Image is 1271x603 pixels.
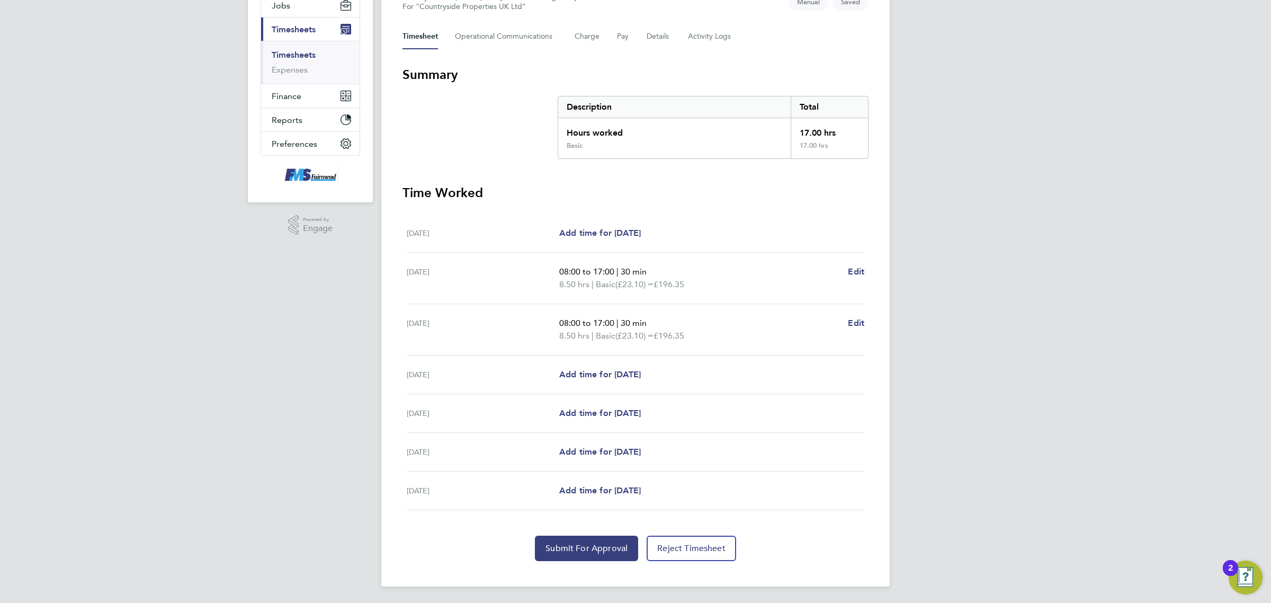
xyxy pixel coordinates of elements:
[272,24,316,34] span: Timesheets
[559,447,641,457] span: Add time for [DATE]
[559,369,641,379] span: Add time for [DATE]
[407,265,559,291] div: [DATE]
[261,132,360,155] button: Preferences
[261,84,360,108] button: Finance
[791,141,868,158] div: 17.00 hrs
[654,331,684,341] span: £196.35
[559,227,641,240] a: Add time for [DATE]
[558,96,869,159] div: Summary
[288,215,333,235] a: Powered byEngage
[545,543,628,554] span: Submit For Approval
[559,279,589,289] span: 8.50 hrs
[616,318,619,328] span: |
[559,228,641,238] span: Add time for [DATE]
[402,66,869,83] h3: Summary
[654,279,684,289] span: £196.35
[558,118,791,141] div: Hours worked
[282,166,338,183] img: f-mead-logo-retina.png
[559,446,641,458] a: Add time for [DATE]
[657,543,726,554] span: Reject Timesheet
[1228,568,1233,582] div: 2
[616,267,619,277] span: |
[592,279,594,289] span: |
[621,267,647,277] span: 30 min
[559,267,614,277] span: 08:00 to 17:00
[615,331,654,341] span: (£23.10) =
[559,408,641,418] span: Add time for [DATE]
[559,318,614,328] span: 08:00 to 17:00
[848,318,864,328] span: Edit
[559,484,641,497] a: Add time for [DATE]
[559,331,589,341] span: 8.50 hrs
[455,24,558,49] button: Operational Communications
[848,317,864,330] a: Edit
[261,17,360,41] button: Timesheets
[1229,561,1263,595] button: Open Resource Center, 2 new notifications
[407,317,559,342] div: [DATE]
[848,267,864,277] span: Edit
[575,24,600,49] button: Charge
[592,331,594,341] span: |
[407,368,559,381] div: [DATE]
[303,224,333,233] span: Engage
[407,484,559,497] div: [DATE]
[615,279,654,289] span: (£23.10) =
[407,227,559,240] div: [DATE]
[272,139,317,149] span: Preferences
[402,184,869,201] h3: Time Worked
[261,41,360,84] div: Timesheets
[272,65,308,75] a: Expenses
[407,407,559,420] div: [DATE]
[407,446,559,458] div: [DATE]
[558,96,791,118] div: Description
[596,278,615,291] span: Basic
[617,24,630,49] button: Pay
[647,24,671,49] button: Details
[402,2,580,11] div: For "Countryside Properties UK Ltd"
[621,318,647,328] span: 30 min
[303,215,333,224] span: Powered by
[688,24,732,49] button: Activity Logs
[848,265,864,278] a: Edit
[272,91,301,101] span: Finance
[791,118,868,141] div: 17.00 hrs
[261,108,360,131] button: Reports
[559,407,641,420] a: Add time for [DATE]
[559,368,641,381] a: Add time for [DATE]
[261,166,360,183] a: Go to home page
[402,66,869,561] section: Timesheet
[272,1,290,11] span: Jobs
[791,96,868,118] div: Total
[402,24,438,49] button: Timesheet
[272,115,302,125] span: Reports
[567,141,583,150] div: Basic
[559,485,641,495] span: Add time for [DATE]
[596,330,615,342] span: Basic
[647,536,736,561] button: Reject Timesheet
[535,536,638,561] button: Submit For Approval
[272,50,316,60] a: Timesheets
